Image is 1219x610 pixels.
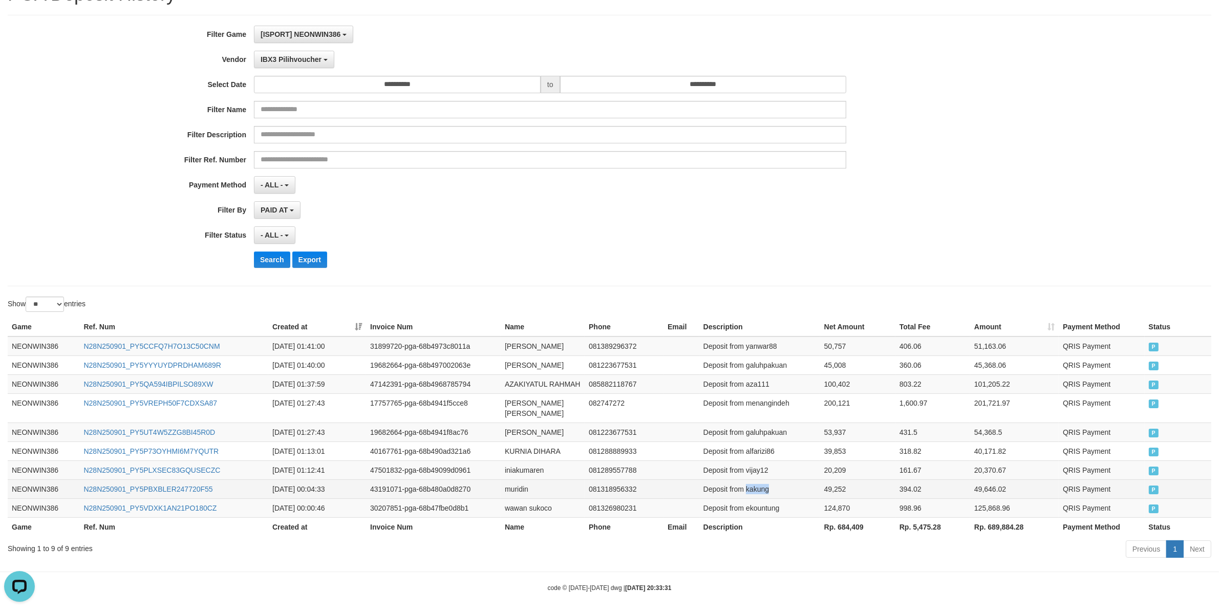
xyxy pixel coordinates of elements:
td: Deposit from alfarizi86 [699,441,820,460]
a: 1 [1166,540,1184,558]
td: 17757765-pga-68b4941f5cce8 [366,393,501,423]
td: Deposit from ekountung [699,498,820,517]
td: 39,853 [820,441,895,460]
td: QRIS Payment [1059,479,1144,498]
td: 081289557788 [585,460,664,479]
th: Created at: activate to sort column ascending [268,318,366,336]
th: Total Fee [895,318,970,336]
button: Open LiveChat chat widget [4,4,35,35]
th: Net Amount [820,318,895,336]
td: 49,252 [820,479,895,498]
th: Created at [268,517,366,536]
a: N28N250901_PY5UT4W5ZZG8BI45R0D [83,428,215,436]
td: 161.67 [895,460,970,479]
td: 200,121 [820,393,895,423]
span: PAID [1149,343,1159,351]
td: 51,163.06 [970,336,1059,356]
span: PAID [1149,362,1159,370]
td: [PERSON_NAME] [501,355,585,374]
th: Rp. 684,409 [820,517,895,536]
span: [ISPORT] NEONWIN386 [261,30,340,38]
td: 45,008 [820,355,895,374]
td: 50,757 [820,336,895,356]
th: Description [699,318,820,336]
td: 53,937 [820,423,895,441]
td: 45,368.06 [970,355,1059,374]
td: 081318956332 [585,479,664,498]
td: QRIS Payment [1059,460,1144,479]
th: Payment Method [1059,517,1144,536]
td: [PERSON_NAME] [501,336,585,356]
td: Deposit from aza111 [699,374,820,393]
td: NEONWIN386 [8,460,79,479]
td: AZAKIYATUL RAHMAH [501,374,585,393]
span: - ALL - [261,181,283,189]
td: 081389296372 [585,336,664,356]
button: IBX3 Pilihvoucher [254,51,334,68]
th: Name [501,517,585,536]
a: N28N250901_PY5P73OYHMI6M7YQUTR [83,447,219,455]
td: 20,209 [820,460,895,479]
td: 30207851-pga-68b47fbe0d8b1 [366,498,501,517]
td: 124,870 [820,498,895,517]
td: NEONWIN386 [8,498,79,517]
a: N28N250901_PY5CCFQ7H7O13C50CNM [83,342,220,350]
select: Showentries [26,297,64,312]
td: 406.06 [895,336,970,356]
th: Ref. Num [79,517,268,536]
td: [DATE] 01:27:43 [268,393,366,423]
td: QRIS Payment [1059,441,1144,460]
td: 40,171.82 [970,441,1059,460]
th: Game [8,318,79,336]
td: [DATE] 01:12:41 [268,460,366,479]
span: to [541,76,560,93]
td: 081288889933 [585,441,664,460]
th: Description [699,517,820,536]
td: 081326980231 [585,498,664,517]
th: Amount: activate to sort column ascending [970,318,1059,336]
small: code © [DATE]-[DATE] dwg | [548,584,672,592]
span: PAID [1149,448,1159,456]
td: 803.22 [895,374,970,393]
label: Show entries [8,297,85,312]
td: Deposit from galuhpakuan [699,355,820,374]
td: iniakumaren [501,460,585,479]
td: Deposit from menangindeh [699,393,820,423]
span: PAID [1149,381,1159,389]
td: 082747272 [585,393,664,423]
td: [DATE] 01:27:43 [268,423,366,441]
td: [DATE] 01:41:00 [268,336,366,356]
th: Rp. 689,884.28 [970,517,1059,536]
button: - ALL - [254,176,295,194]
th: Email [664,318,699,336]
td: wawan sukoco [501,498,585,517]
th: Email [664,517,699,536]
td: 54,368.5 [970,423,1059,441]
td: Deposit from yanwar88 [699,336,820,356]
td: 19682664-pga-68b497002063e [366,355,501,374]
strong: [DATE] 20:33:31 [625,584,671,592]
span: PAID [1149,399,1159,408]
td: [PERSON_NAME] [PERSON_NAME] [501,393,585,423]
td: 100,402 [820,374,895,393]
button: Export [292,251,327,268]
th: Name [501,318,585,336]
a: N28N250901_PY5PBXBLER247720F55 [83,485,212,493]
td: 360.06 [895,355,970,374]
td: Deposit from vijay12 [699,460,820,479]
td: 101,205.22 [970,374,1059,393]
span: PAID [1149,486,1159,494]
td: NEONWIN386 [8,355,79,374]
td: KURNIA DIHARA [501,441,585,460]
button: [ISPORT] NEONWIN386 [254,26,353,43]
td: 49,646.02 [970,479,1059,498]
td: QRIS Payment [1059,336,1144,356]
td: 43191071-pga-68b480a0d8270 [366,479,501,498]
th: Ref. Num [79,318,268,336]
td: 125,868.96 [970,498,1059,517]
td: NEONWIN386 [8,374,79,393]
a: Next [1183,540,1211,558]
td: [DATE] 01:37:59 [268,374,366,393]
th: Status [1145,517,1211,536]
th: Phone [585,517,664,536]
